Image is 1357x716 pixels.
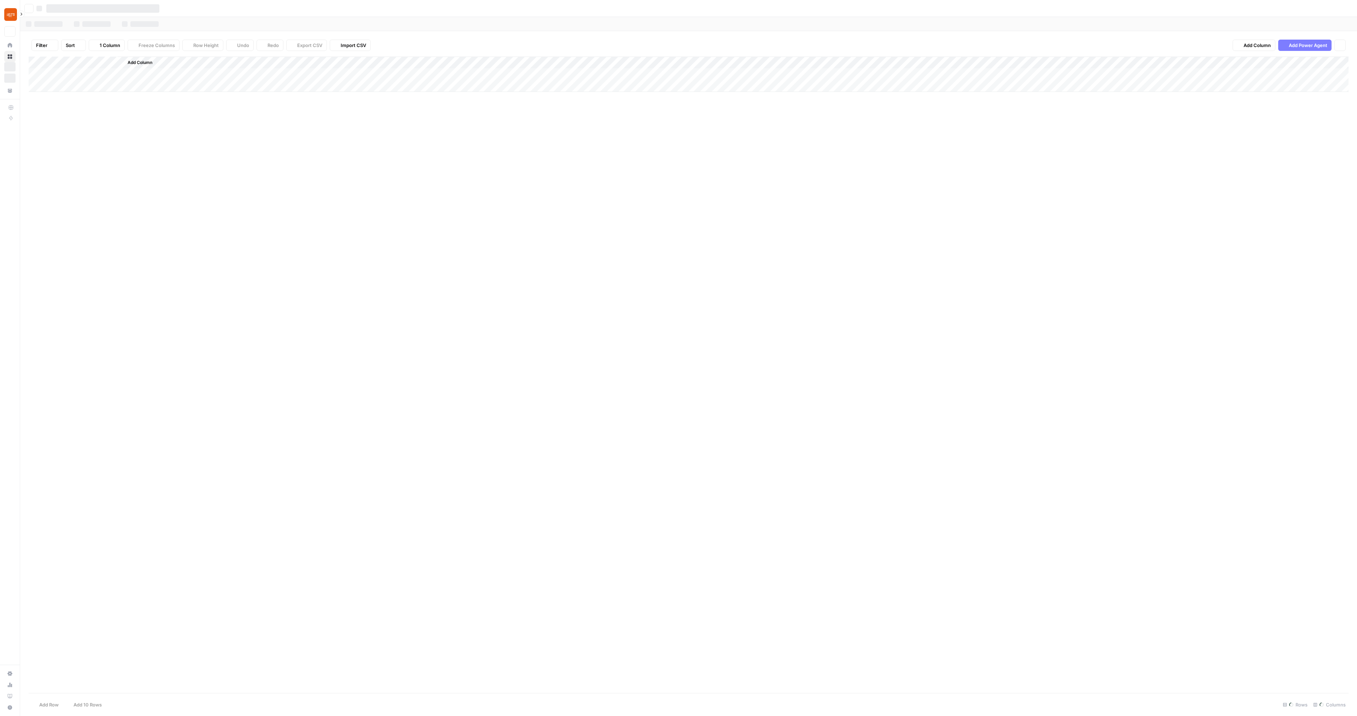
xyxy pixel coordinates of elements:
[268,42,279,49] span: Redo
[63,699,106,710] button: Add 10 Rows
[4,679,16,691] a: Usage
[1310,699,1349,710] div: Columns
[4,40,16,51] a: Home
[128,40,180,51] button: Freeze Columns
[4,691,16,702] a: Learning Hub
[237,42,249,49] span: Undo
[139,42,175,49] span: Freeze Columns
[39,701,59,708] span: Add Row
[4,6,16,23] button: Workspace: LETS
[66,42,75,49] span: Sort
[1233,40,1275,51] button: Add Column
[128,59,152,66] span: Add Column
[341,42,366,49] span: Import CSV
[4,8,17,21] img: LETS Logo
[297,42,322,49] span: Export CSV
[74,701,102,708] span: Add 10 Rows
[29,699,63,710] button: Add Row
[1278,40,1332,51] button: Add Power Agent
[31,40,58,51] button: Filter
[100,42,120,49] span: 1 Column
[182,40,223,51] button: Row Height
[118,58,155,67] button: Add Column
[193,42,219,49] span: Row Height
[1280,699,1310,710] div: Rows
[61,40,86,51] button: Sort
[4,85,16,96] a: Your Data
[226,40,254,51] button: Undo
[257,40,283,51] button: Redo
[330,40,371,51] button: Import CSV
[1244,42,1271,49] span: Add Column
[286,40,327,51] button: Export CSV
[4,668,16,679] a: Settings
[36,42,47,49] span: Filter
[89,40,125,51] button: 1 Column
[1289,42,1327,49] span: Add Power Agent
[4,702,16,713] button: Help + Support
[4,51,16,62] a: Browse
